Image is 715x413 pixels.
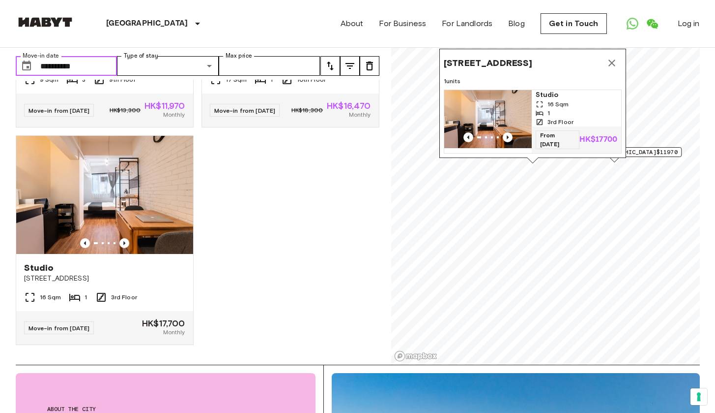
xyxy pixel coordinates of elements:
[442,18,492,30] a: For Landlords
[678,18,700,30] a: Log in
[214,107,276,114] span: Move-in from [DATE]
[80,238,90,248] button: Previous image
[110,106,141,115] span: HK$13,300
[163,328,185,337] span: Monthly
[327,101,371,110] span: HK$16,470
[144,101,185,110] span: HK$11,970
[502,132,512,142] button: Previous image
[24,262,54,274] span: Studio
[16,17,75,27] img: Habyt
[109,75,135,84] span: 9th Floor
[547,118,573,127] span: 3rd Floor
[547,100,569,109] span: 16 Sqm
[320,56,340,76] button: tune
[226,75,247,84] span: 17 Sqm
[579,136,617,144] p: HK$17700
[29,107,90,114] span: Move-in from [DATE]
[270,75,273,84] span: 1
[24,274,185,284] span: [STREET_ADDRESS]
[623,14,642,33] a: Open WhatsApp
[29,324,90,332] span: Move-in from [DATE]
[226,52,252,60] label: Max price
[439,49,626,163] div: Map marker
[642,14,662,33] a: Open WeChat
[444,90,622,154] a: Marketing picture of unit HK-01-063-008-001Previous imagePrevious imageStudio16 Sqm13rd FloorFrom...
[535,90,617,100] span: Studio
[546,147,682,162] div: Map marker
[535,130,579,149] span: From [DATE]
[85,293,87,302] span: 1
[444,90,532,148] img: Marketing picture of unit HK-01-063-008-001
[291,106,323,115] span: HK$18,300
[111,293,137,302] span: 3rd Floor
[508,18,525,30] a: Blog
[40,293,61,302] span: 16 Sqm
[16,136,193,254] img: Marketing picture of unit HK-01-063-008-001
[16,135,194,345] a: Marketing picture of unit HK-01-063-008-001Previous imagePrevious imageStudio[STREET_ADDRESS]16 S...
[690,388,707,405] button: Your consent preferences for tracking technologies
[349,110,371,119] span: Monthly
[297,75,326,84] span: 10th Floor
[541,13,607,34] a: Get in Touch
[379,18,426,30] a: For Business
[547,109,549,118] span: 1
[119,238,129,248] button: Previous image
[124,52,158,60] label: Type of stay
[444,57,532,69] span: [STREET_ADDRESS]
[142,319,185,328] span: HK$17,700
[341,18,364,30] a: About
[463,132,473,142] button: Previous image
[394,350,437,362] a: Mapbox logo
[340,56,360,76] button: tune
[82,75,86,84] span: 3
[163,110,185,119] span: Monthly
[551,148,677,157] span: 1 units from [GEOGRAPHIC_DATA]$11970
[360,56,379,76] button: tune
[17,56,36,76] button: Choose date, selected date is 30 Aug 2025
[106,18,188,30] p: [GEOGRAPHIC_DATA]
[23,52,59,60] label: Move-in date
[40,75,59,84] span: 9 Sqm
[444,77,622,86] span: 1 units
